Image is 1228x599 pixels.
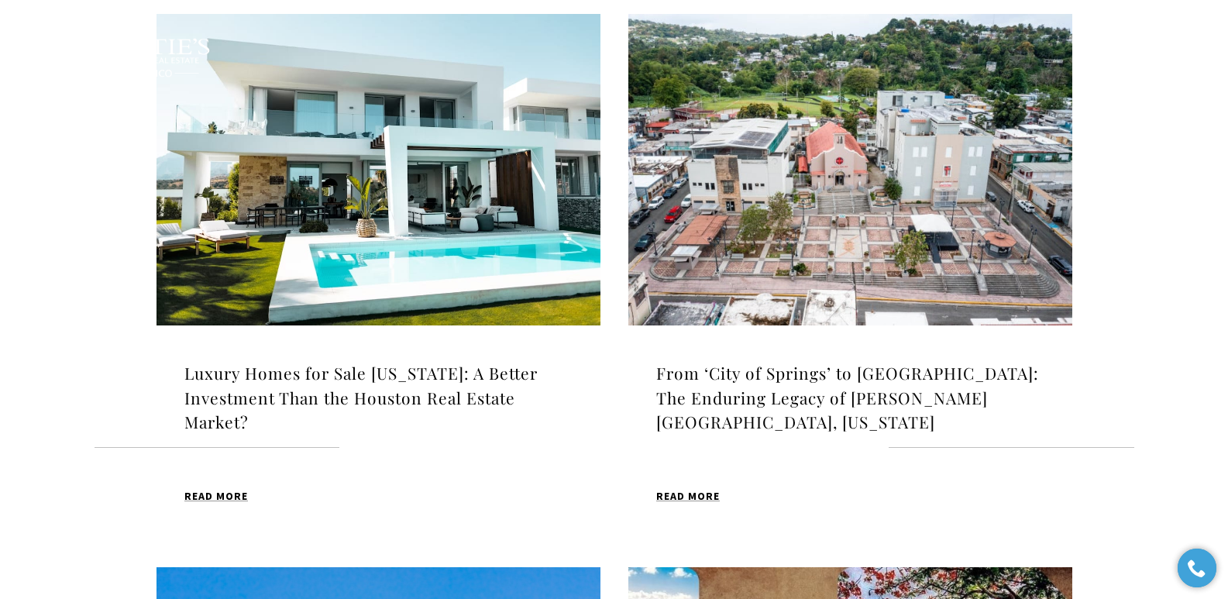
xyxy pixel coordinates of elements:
img: From ‘City of Springs’ to Modern Sanctuary: The Enduring Legacy of Trujillo Alto, Puerto Rico [628,14,1072,325]
h4: From ‘City of Springs’ to [GEOGRAPHIC_DATA]: The Enduring Legacy of [PERSON_NAME][GEOGRAPHIC_DATA... [656,361,1044,435]
h4: Luxury Homes for Sale [US_STATE]: A Better Investment Than the Houston Real Estate Market? [184,361,573,435]
img: Luxury Homes for Sale Puerto Rico: A Better Investment Than The Houston Real Estate Market [157,14,600,325]
span: Read MORE [656,491,720,501]
img: Christie's International Real Estate black text logo [68,38,212,78]
a: Luxury Homes for Sale Puerto Rico: A Better Investment Than The Houston Real Estate Market Luxury... [157,14,600,541]
a: From ‘City of Springs’ to Modern Sanctuary: The Enduring Legacy of Trujillo Alto, Puerto Rico Fro... [628,14,1072,541]
span: Read MORE [184,491,248,501]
